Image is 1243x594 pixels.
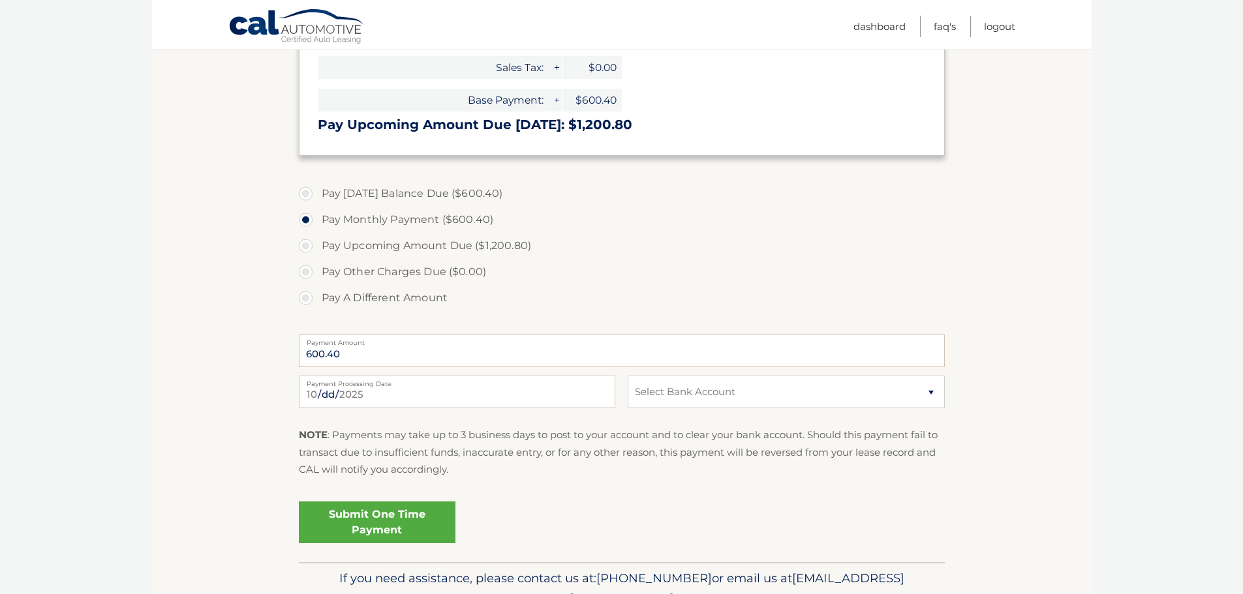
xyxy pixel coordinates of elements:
span: + [549,89,562,111]
h3: Pay Upcoming Amount Due [DATE]: $1,200.80 [318,117,926,133]
input: Payment Amount [299,334,945,367]
label: Pay Monthly Payment ($600.40) [299,207,945,233]
input: Payment Date [299,376,615,408]
span: $0.00 [563,56,622,79]
label: Pay Upcoming Amount Due ($1,200.80) [299,233,945,259]
span: Base Payment: [318,89,549,111]
label: Pay [DATE] Balance Due ($600.40) [299,181,945,207]
strong: NOTE [299,428,328,441]
label: Payment Amount [299,334,945,345]
label: Pay Other Charges Due ($0.00) [299,259,945,285]
label: Payment Processing Date [299,376,615,386]
span: Sales Tax: [318,56,549,79]
span: + [549,56,562,79]
a: Logout [984,16,1015,37]
label: Pay A Different Amount [299,285,945,311]
span: $600.40 [563,89,622,111]
a: FAQ's [934,16,956,37]
span: [PHONE_NUMBER] [596,571,712,586]
p: : Payments may take up to 3 business days to post to your account and to clear your bank account.... [299,426,945,478]
a: Cal Automotive [228,8,365,46]
a: Dashboard [853,16,906,37]
a: Submit One Time Payment [299,501,455,543]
